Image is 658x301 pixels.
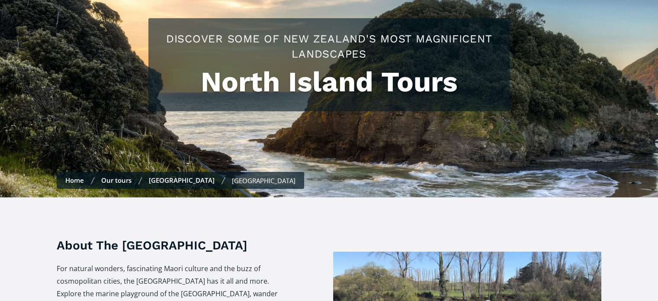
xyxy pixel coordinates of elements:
a: [GEOGRAPHIC_DATA] [149,176,215,184]
h1: North Island Tours [157,66,501,98]
h3: About The [GEOGRAPHIC_DATA] [57,237,279,254]
a: Our tours [101,176,132,184]
nav: breadcrumbs [57,172,304,189]
a: Home [65,176,84,184]
div: [GEOGRAPHIC_DATA] [232,176,295,185]
h2: Discover some of New Zealand's most magnificent landscapes [157,31,501,61]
